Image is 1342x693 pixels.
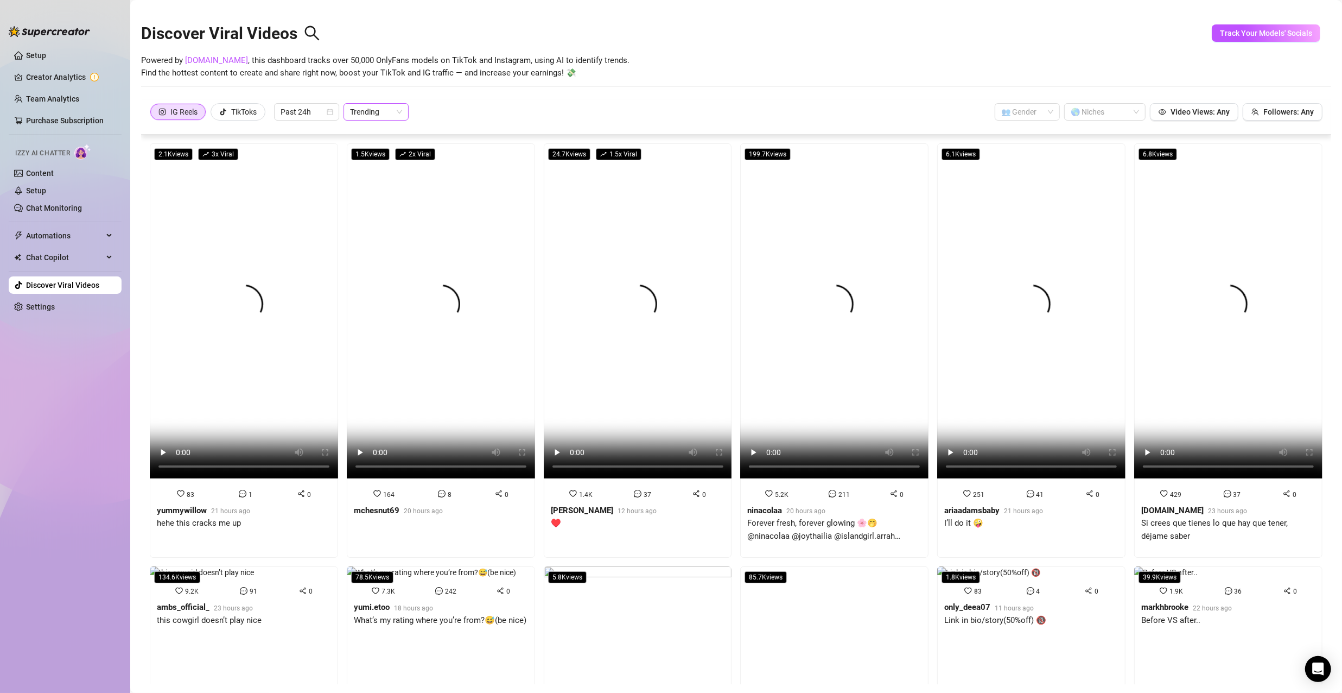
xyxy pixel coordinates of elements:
[250,588,257,595] span: 91
[944,614,1046,627] div: Link in bio/story(50%off) 🔞
[1027,587,1034,595] span: message
[150,143,338,558] a: 2.1Kviewsrise3x Viral8310yummywillow21 hours agohehe this cracks me up
[381,588,395,595] span: 7.3K
[350,104,402,120] span: Trending
[1139,148,1177,160] span: 6.8K views
[435,587,443,595] span: message
[1283,490,1290,497] span: share-alt
[1293,491,1296,499] span: 0
[1293,588,1297,595] span: 0
[157,602,209,612] strong: ambs_official_
[963,490,971,497] span: heart
[692,490,700,497] span: share-alt
[26,204,82,212] a: Chat Monitoring
[383,491,395,499] span: 164
[740,566,889,578] img: bronzed skin, messy hair, zero cares ☀️❤️
[14,231,23,240] span: thunderbolt
[1141,614,1232,627] div: Before VS after..
[1208,507,1247,515] span: 23 hours ago
[973,491,984,499] span: 251
[74,144,91,160] img: AI Chatter
[373,490,381,497] span: heart
[1170,491,1181,499] span: 429
[1141,517,1315,543] div: Si crees que tienes lo que hay que tener, déjame saber
[747,517,921,543] div: Forever fresh, forever glowing 🌸🤭 @ninacolaa @joythailia @islandgirl.arrah @manirat_42 @smileymin...
[579,491,593,499] span: 1.4K
[1235,588,1242,595] span: 36
[745,571,787,583] span: 85.7K views
[495,490,503,497] span: share-alt
[1036,588,1040,595] span: 4
[702,491,706,499] span: 0
[15,148,70,159] span: Izzy AI Chatter
[944,506,1000,515] strong: ariaadamsbaby
[937,566,1040,578] img: Link in bio/story(50%off) 🔞
[1283,587,1291,595] span: share-alt
[942,148,980,160] span: 6.1K views
[170,104,198,120] div: IG Reels
[395,148,435,160] span: 2 x Viral
[944,517,1043,530] div: I’ll do it 🤪
[745,148,791,160] span: 199.7K views
[281,104,333,120] span: Past 24h
[150,566,254,578] img: this cowgirl doesn’t play nice
[1243,103,1322,121] button: Followers: Any
[14,254,21,261] img: Chat Copilot
[354,614,526,627] div: What’s my rating where you’re from?😅(be nice)
[351,148,390,160] span: 1.5K views
[889,587,897,595] span: share-alt
[26,112,113,129] a: Purchase Subscription
[1169,588,1183,595] span: 1.9K
[185,588,199,595] span: 9.2K
[304,25,320,41] span: search
[154,148,193,160] span: 2.1K views
[202,151,209,157] span: rise
[239,490,246,497] span: message
[299,587,307,595] span: share-alt
[804,604,839,612] span: 9 hours ago
[1095,588,1098,595] span: 0
[618,507,657,515] span: 12 hours ago
[26,186,46,195] a: Setup
[394,604,433,612] span: 18 hours ago
[157,614,262,627] div: this cowgirl doesn’t play nice
[399,151,406,157] span: rise
[569,490,577,497] span: heart
[634,490,641,497] span: message
[1305,656,1331,682] div: Open Intercom Messenger
[327,109,333,115] span: calendar
[747,614,901,627] div: bronzed skin, messy hair, zero cares ☀️❤️
[214,604,253,612] span: 23 hours ago
[1263,108,1314,116] span: Followers: Any
[1233,491,1241,499] span: 37
[249,491,252,499] span: 1
[838,491,850,499] span: 211
[776,588,790,595] span: 6.2K
[1159,108,1166,116] span: eye
[231,104,257,120] div: TikToks
[548,148,590,160] span: 24.7K views
[1220,29,1312,37] span: Track Your Models' Socials
[154,571,200,583] span: 134.6K views
[219,108,227,116] span: tik-tok
[1134,566,1198,578] img: Before VS after..
[297,490,305,497] span: share-alt
[445,588,456,595] span: 242
[747,602,800,612] strong: ambs_official_
[548,571,587,583] span: 5.8K views
[198,148,238,160] span: 3 x Viral
[141,54,629,80] span: Powered by , this dashboard tracks over 50,000 OnlyFans models on TikTok and Instagram, using AI ...
[1096,491,1099,499] span: 0
[354,506,399,515] strong: mchesnut69
[307,491,311,499] span: 0
[1212,24,1320,42] button: Track Your Models' Socials
[766,587,774,595] span: heart
[1160,587,1167,595] span: heart
[26,227,103,244] span: Automations
[1171,108,1230,116] span: Video Views: Any
[551,506,613,515] strong: [PERSON_NAME]
[841,588,848,595] span: 70
[747,506,782,515] strong: ninacolaa
[497,587,504,595] span: share-alt
[1036,491,1044,499] span: 41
